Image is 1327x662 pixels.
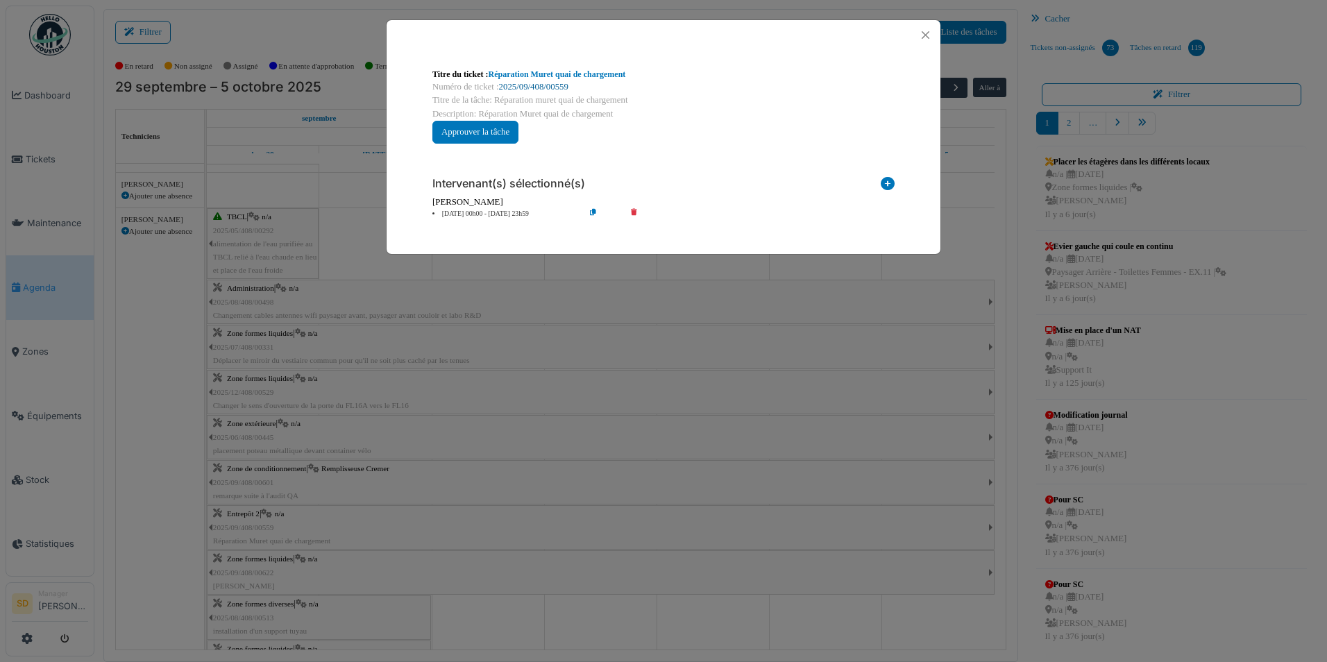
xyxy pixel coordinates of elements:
div: Description: Réparation Muret quai de chargement [432,108,895,121]
button: Close [916,26,935,44]
h6: Intervenant(s) sélectionné(s) [432,177,585,190]
li: [DATE] 00h00 - [DATE] 23h59 [425,209,584,219]
a: 2025/09/408/00559 [499,82,568,92]
div: Titre du ticket : [432,68,895,80]
button: Approuver la tâche [432,121,518,144]
div: Numéro de ticket : [432,80,895,94]
i: Ajouter [881,177,895,196]
a: Réparation Muret quai de chargement [489,69,626,79]
div: [PERSON_NAME] [432,196,895,209]
div: Titre de la tâche: Réparation muret quai de chargement [432,94,895,107]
